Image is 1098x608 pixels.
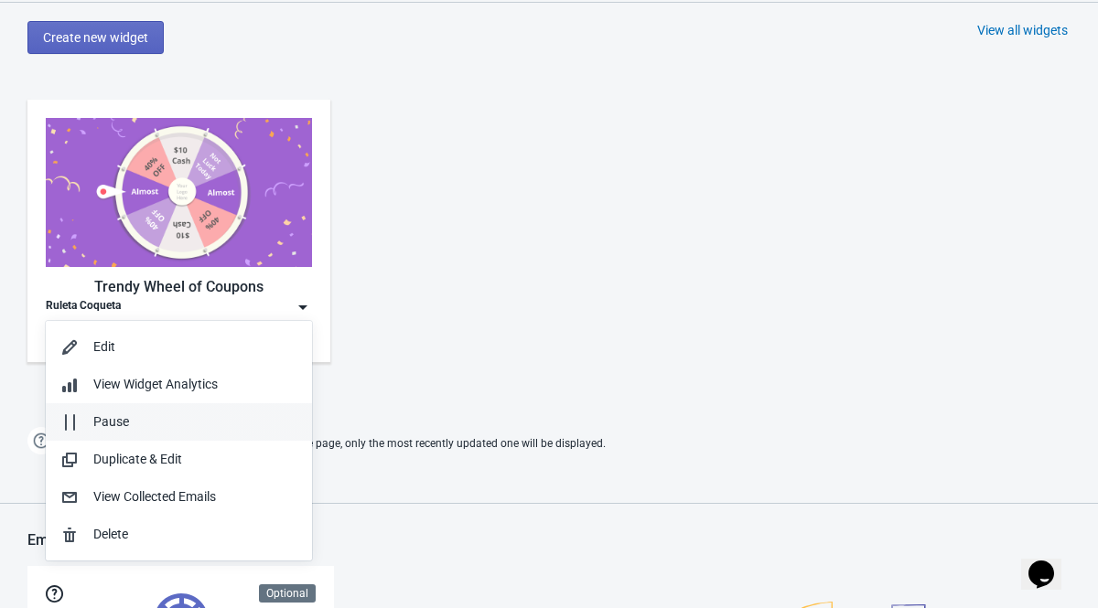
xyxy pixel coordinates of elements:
[46,403,312,441] button: Pause
[64,429,606,459] span: If two Widgets are enabled and targeting the same page, only the most recently updated one will b...
[93,525,297,544] div: Delete
[46,478,312,516] button: View Collected Emails
[259,584,316,603] div: Optional
[46,118,312,267] img: trendy_game.png
[46,441,312,478] button: Duplicate & Edit
[27,427,55,454] img: help.png
[977,21,1068,39] div: View all widgets
[93,450,297,469] div: Duplicate & Edit
[43,30,148,45] span: Create new widget
[46,328,312,366] button: Edit
[93,487,297,507] div: View Collected Emails
[1021,535,1080,590] iframe: chat widget
[27,21,164,54] button: Create new widget
[46,298,121,316] div: Ruleta Coqueta
[93,412,297,432] div: Pause
[46,516,312,553] button: Delete
[46,276,312,298] div: Trendy Wheel of Coupons
[93,377,218,391] span: View Widget Analytics
[46,366,312,403] button: View Widget Analytics
[294,298,312,316] img: dropdown.png
[93,337,297,357] div: Edit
